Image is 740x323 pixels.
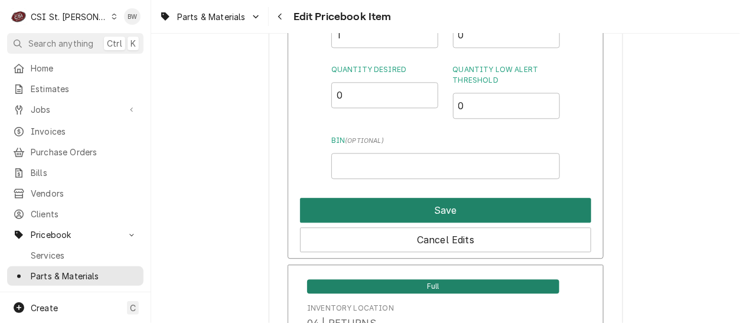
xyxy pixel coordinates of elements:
div: CSI St. [PERSON_NAME] [31,11,107,23]
label: Quantity Low Alert Threshold [453,64,560,86]
div: Full [307,278,559,293]
a: Go to Pricebook [7,225,144,244]
a: Bills [7,163,144,182]
label: Bin [331,135,560,146]
div: CSI St. Louis's Avatar [11,8,27,25]
span: Jobs [31,103,120,116]
span: C [130,302,136,314]
button: Search anythingCtrlK [7,33,144,54]
div: BW [124,8,141,25]
span: Purchase Orders [31,146,138,158]
div: Button Group Row [300,193,591,223]
span: Ctrl [107,37,122,50]
button: Navigate back [271,7,290,26]
a: Miscellaneous [7,287,144,306]
span: Edit Pricebook Item [290,9,392,25]
a: Go to Jobs [7,100,144,119]
span: Services [31,249,138,262]
label: Quantity Desired [331,64,439,75]
span: Create [31,303,58,313]
div: Button Group [300,193,591,252]
span: ( optional ) [345,137,384,145]
a: Purchase Orders [7,142,144,162]
a: Clients [7,204,144,224]
span: Home [31,62,138,74]
span: K [131,37,136,50]
a: Services [7,246,144,265]
span: Vendors [31,187,138,200]
span: Invoices [31,125,138,138]
div: Quantity Low Alert Threshold [453,64,560,119]
div: C [11,8,27,25]
span: Clients [31,208,138,220]
span: Pricebook [31,229,120,241]
div: Inventory Location [307,303,394,314]
div: Quantity Desired [331,64,439,119]
span: Search anything [28,37,93,50]
span: Full [307,279,559,293]
a: Estimates [7,79,144,99]
span: Miscellaneous [31,291,138,303]
a: Invoices [7,122,144,141]
span: Estimates [31,83,138,95]
button: Cancel Edits [300,227,591,252]
div: Button Group Row [300,223,591,252]
button: Save [300,198,591,223]
div: Brad Wicks's Avatar [124,8,141,25]
span: Parts & Materials [31,270,138,282]
div: Bin [331,135,560,179]
span: Parts & Materials [177,11,246,23]
a: Home [7,58,144,78]
a: Vendors [7,184,144,203]
span: Bills [31,167,138,179]
a: Go to Parts & Materials [155,7,266,27]
a: Parts & Materials [7,266,144,286]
